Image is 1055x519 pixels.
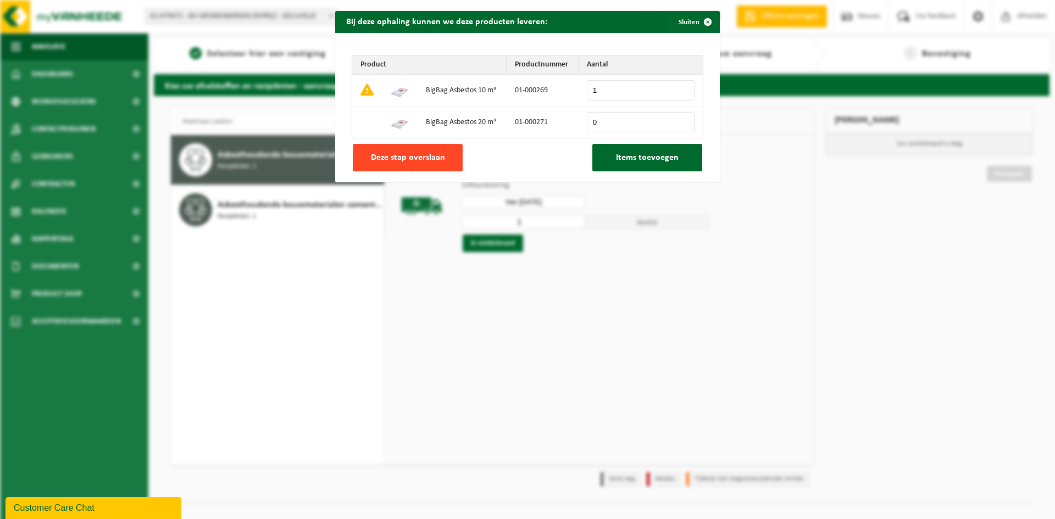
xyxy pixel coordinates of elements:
img: 01-000269 [391,81,408,98]
span: Items toevoegen [616,153,679,162]
img: 01-000271 [391,113,408,130]
th: Productnummer [507,55,579,75]
th: Aantal [579,55,703,75]
button: Sluiten [670,11,719,33]
td: BigBag Asbestos 10 m³ [418,75,507,107]
td: BigBag Asbestos 20 m³ [418,107,507,138]
td: 01-000269 [507,75,579,107]
span: Deze stap overslaan [371,153,445,162]
button: Deze stap overslaan [353,144,463,171]
button: Items toevoegen [592,144,702,171]
th: Product [352,55,507,75]
td: 01-000271 [507,107,579,138]
iframe: chat widget [5,495,184,519]
h2: Bij deze ophaling kunnen we deze producten leveren: [335,11,558,32]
